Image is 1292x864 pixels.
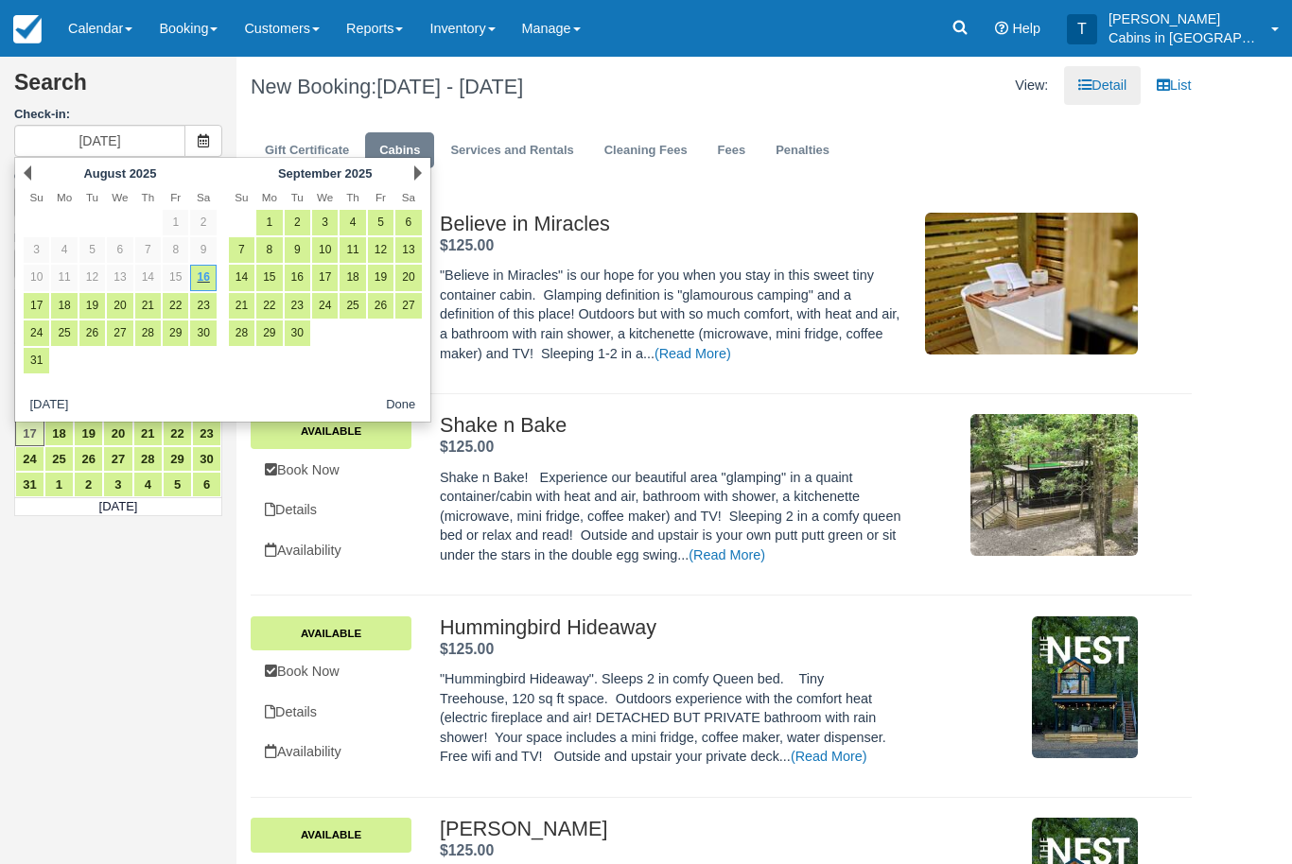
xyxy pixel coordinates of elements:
[24,265,49,290] a: 10
[107,265,132,290] a: 13
[51,237,77,263] a: 4
[130,166,157,181] span: 2025
[925,213,1138,354] img: M306-6
[375,191,386,203] span: Friday
[74,472,103,497] a: 2
[251,616,411,650] a: Available
[395,265,421,290] a: 20
[24,165,31,181] a: Prev
[440,237,494,253] strong: Price: $125
[285,210,310,235] a: 2
[15,446,44,472] a: 24
[74,446,103,472] a: 26
[256,237,282,263] a: 8
[190,210,216,235] a: 2
[285,265,310,290] a: 16
[24,237,49,263] a: 3
[440,641,494,657] strong: Price: $125
[256,210,282,235] a: 1
[368,237,393,263] a: 12
[44,421,74,446] a: 18
[251,76,707,98] h1: New Booking:
[107,320,132,346] a: 27
[44,446,74,472] a: 25
[235,191,248,203] span: Sunday
[655,346,731,361] a: (Read More)
[163,472,192,497] a: 5
[192,472,221,497] a: 6
[13,15,42,43] img: checkfront-main-nav-mini-logo.png
[368,210,393,235] a: 5
[340,210,365,235] a: 4
[791,749,867,764] a: (Read More)
[1109,28,1260,47] p: Cabins in [GEOGRAPHIC_DATA]
[192,446,221,472] a: 30
[163,446,192,472] a: 29
[190,320,216,346] a: 30
[256,320,282,346] a: 29
[761,132,844,169] a: Penalties
[395,237,421,263] a: 13
[190,265,216,290] a: 16
[312,265,338,290] a: 17
[340,265,365,290] a: 18
[24,348,49,373] a: 31
[285,237,310,263] a: 9
[590,132,702,169] a: Cleaning Fees
[103,472,132,497] a: 3
[135,265,161,290] a: 14
[312,237,338,263] a: 10
[395,293,421,319] a: 27
[14,106,222,124] label: Check-in:
[15,421,44,446] a: 17
[346,191,359,203] span: Thursday
[163,265,188,290] a: 15
[229,265,254,290] a: 14
[251,693,411,732] a: Details
[262,191,277,203] span: Monday
[79,237,105,263] a: 5
[190,293,216,319] a: 23
[44,472,74,497] a: 1
[970,414,1139,556] img: M297-2
[251,132,363,169] a: Gift Certificate
[395,210,421,235] a: 6
[15,497,222,516] td: [DATE]
[256,293,282,319] a: 22
[83,166,126,181] span: August
[142,191,155,203] span: Thursday
[1064,66,1141,105] a: Detail
[170,191,181,203] span: Friday
[51,320,77,346] a: 25
[440,842,494,858] strong: Price: $125
[251,818,411,852] a: Available
[135,320,161,346] a: 28
[1012,21,1040,36] span: Help
[256,265,282,290] a: 15
[436,132,587,169] a: Services and Rentals
[440,414,905,437] h2: Shake n Bake
[251,652,411,691] a: Book Now
[1032,616,1139,758] img: M315-10
[14,71,222,106] h2: Search
[103,421,132,446] a: 20
[197,191,210,203] span: Saturday
[345,166,373,181] span: 2025
[278,166,341,181] span: September
[251,491,411,529] a: Details
[440,468,905,565] p: Shake n Bake! Experience our beautiful area "glamping" in a quaint container/cabin with heat and ...
[440,818,905,840] h2: [PERSON_NAME]
[86,191,98,203] span: Tuesday
[440,616,905,639] h2: Hummingbird Hideaway
[312,293,338,319] a: 24
[135,293,161,319] a: 21
[15,472,44,497] a: 31
[74,421,103,446] a: 19
[51,293,77,319] a: 18
[440,213,905,235] h2: Believe in Miracles
[163,320,188,346] a: 29
[229,293,254,319] a: 21
[229,320,254,346] a: 28
[340,237,365,263] a: 11
[229,237,254,263] a: 7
